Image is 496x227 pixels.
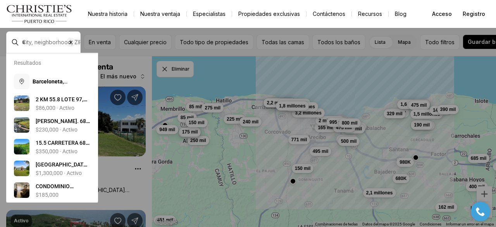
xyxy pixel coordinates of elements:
[389,9,413,19] a: Blog
[140,10,180,17] font: Nuestra ventaja
[352,9,388,19] a: Recursos
[36,126,77,133] font: $230,000 · Activo
[88,10,127,17] font: Nuestra historia
[193,10,226,17] font: Especialistas
[90,161,127,168] font: BARCELONETA
[36,148,77,154] font: $350,000 · Activo
[11,136,93,158] a: Ver detalles: 15.5 CARRETERA 681 KM.HM 15.5
[33,78,63,85] font: Barceloneta
[463,10,485,17] font: Registro
[432,10,452,17] font: Acceso
[36,140,90,161] font: 15.5 CARRETERA 681 [DOMAIN_NAME] 15.5,
[11,71,93,92] button: Barceloneta, [US_STATE]
[36,192,59,198] font: $185,000
[36,170,82,176] font: $1,300,000 · Activo
[36,183,88,220] font: CONDOMINIO [US_STATE][GEOGRAPHIC_DATA] APTO B-304,
[11,92,93,114] a: Ver detalles: 2 KM 55.8 LOTE 97
[82,9,134,19] a: Nuestra historia
[134,9,186,19] a: Nuestra ventaja
[395,10,406,17] font: Blog
[458,6,490,22] button: Registro
[6,5,72,23] img: logo
[358,10,382,17] font: Recursos
[36,96,90,110] font: 2 KM 55.8 LOTE 97, [GEOGRAPHIC_DATA],
[11,158,93,179] a: Ver detalles: 681 PALMAS ALTAS
[14,60,41,66] font: Resultados
[36,105,74,111] font: $86,000 · Activo
[36,118,90,140] font: [PERSON_NAME]. 681 KM. 15.5 [GEOGRAPHIC_DATA],
[66,32,80,53] button: Borrar entrada de búsqueda
[307,9,351,19] button: Contáctenos
[11,114,93,136] a: Ver detalles: CARR. 681 KM. 15.5 BARRIO PALMAS ALTAS
[313,10,345,17] font: Contáctenos
[36,161,90,168] font: [GEOGRAPHIC_DATA],
[238,10,300,17] font: Propiedades exclusivas
[427,6,456,22] button: Acceso
[187,9,232,19] a: Especialistas
[11,179,93,201] a: Ver detalles: COND FLORIDA GARDENS APT B-304
[232,9,306,19] a: Propiedades exclusivas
